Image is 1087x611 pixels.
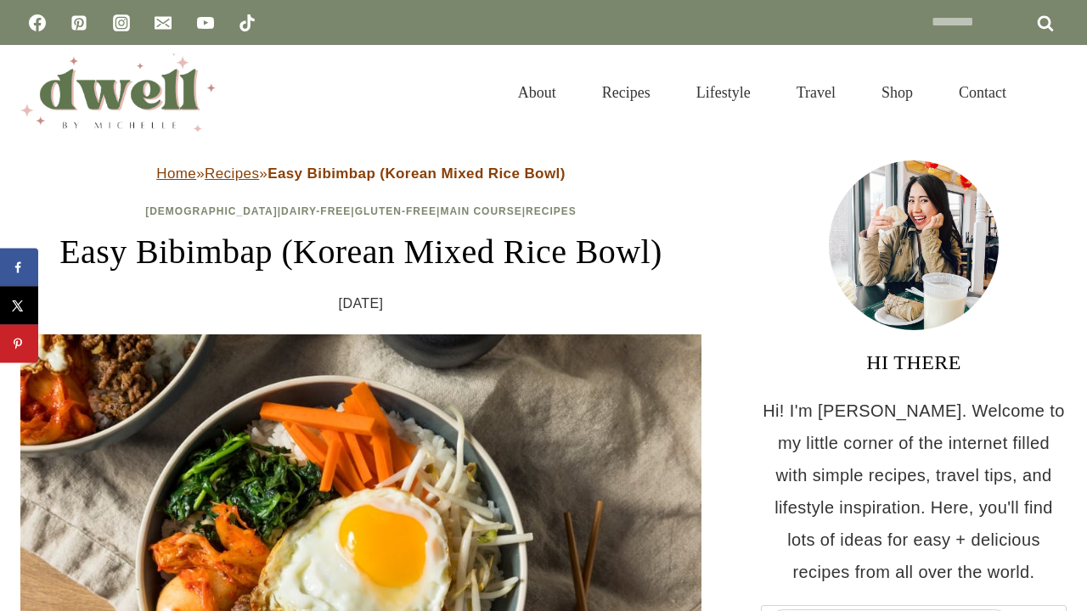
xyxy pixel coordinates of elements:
[146,6,180,40] a: Email
[1038,78,1067,107] button: View Search Form
[62,6,96,40] a: Pinterest
[579,63,673,122] a: Recipes
[355,205,436,217] a: Gluten-Free
[673,63,774,122] a: Lifestyle
[230,6,264,40] a: TikTok
[495,63,1029,122] nav: Primary Navigation
[761,395,1067,588] p: Hi! I'm [PERSON_NAME]. Welcome to my little corner of the internet filled with simple recipes, tr...
[156,165,196,182] a: Home
[761,347,1067,378] h3: HI THERE
[859,63,936,122] a: Shop
[440,205,521,217] a: Main Course
[495,63,579,122] a: About
[189,6,222,40] a: YouTube
[339,291,384,317] time: [DATE]
[526,205,577,217] a: Recipes
[20,227,701,277] h1: Easy Bibimbap (Korean Mixed Rice Bowl)
[145,205,577,217] span: | | | |
[205,165,259,182] a: Recipes
[104,6,138,40] a: Instagram
[774,63,859,122] a: Travel
[936,63,1029,122] a: Contact
[20,6,54,40] a: Facebook
[281,205,351,217] a: Dairy-Free
[268,165,566,182] strong: Easy Bibimbap (Korean Mixed Rice Bowl)
[156,165,565,182] span: » »
[145,205,278,217] a: [DEMOGRAPHIC_DATA]
[20,53,216,132] img: DWELL by michelle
